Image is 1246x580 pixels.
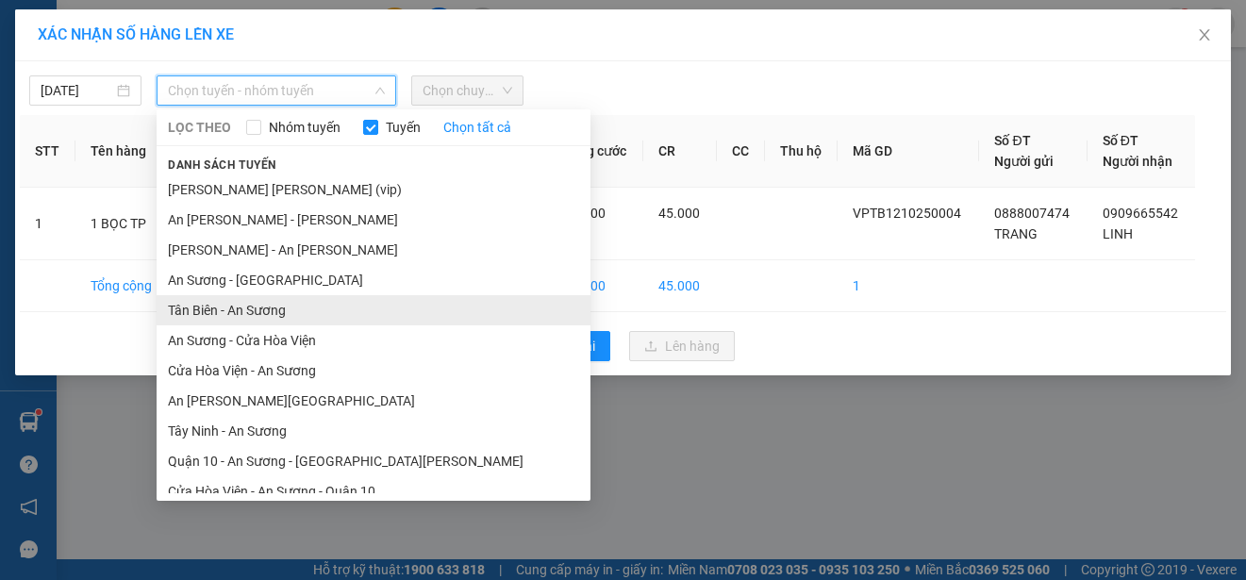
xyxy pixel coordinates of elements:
[1103,133,1138,148] span: Số ĐT
[853,206,961,221] span: VPTB1210250004
[378,117,428,138] span: Tuyến
[168,76,385,105] span: Chọn tuyến - nhóm tuyến
[157,235,590,265] li: [PERSON_NAME] - An [PERSON_NAME]
[1103,226,1133,241] span: LINH
[157,356,590,386] li: Cửa Hòa Viện - An Sương
[6,122,197,133] span: [PERSON_NAME]:
[1178,9,1231,62] button: Close
[1103,206,1178,221] span: 0909665542
[1103,154,1172,169] span: Người nhận
[838,260,979,312] td: 1
[168,117,231,138] span: LỌC THEO
[994,206,1070,221] span: 0888007474
[20,115,75,188] th: STT
[149,57,259,80] span: 01 Võ Văn Truyện, KP.1, Phường 2
[1197,27,1212,42] span: close
[157,416,590,446] li: Tây Ninh - An Sương
[20,188,75,260] td: 1
[75,115,169,188] th: Tên hàng
[549,260,643,312] td: 45.000
[157,325,590,356] li: An Sương - Cửa Hòa Viện
[6,137,115,148] span: In ngày:
[374,85,386,96] span: down
[41,80,113,101] input: 12/10/2025
[423,76,512,105] span: Chọn chuyến
[157,476,590,506] li: Cửa Hòa Viện - An Sương - Quận 10
[261,117,348,138] span: Nhóm tuyến
[149,10,258,26] strong: ĐỒNG PHƯỚC
[75,188,169,260] td: 1 BỌC TP
[658,206,700,221] span: 45.000
[157,446,590,476] li: Quận 10 - An Sương - [GEOGRAPHIC_DATA][PERSON_NAME]
[994,226,1038,241] span: TRANG
[157,157,288,174] span: Danh sách tuyến
[42,137,115,148] span: 10:10:55 [DATE]
[51,102,231,117] span: -----------------------------------------
[643,260,717,312] td: 45.000
[157,174,590,205] li: [PERSON_NAME] [PERSON_NAME] (vip)
[629,331,735,361] button: uploadLên hàng
[994,154,1054,169] span: Người gửi
[994,133,1030,148] span: Số ĐT
[443,117,511,138] a: Chọn tất cả
[549,115,643,188] th: Tổng cước
[7,11,91,94] img: logo
[765,115,839,188] th: Thu hộ
[157,265,590,295] li: An Sương - [GEOGRAPHIC_DATA]
[643,115,717,188] th: CR
[157,295,590,325] li: Tân Biên - An Sương
[157,205,590,235] li: An [PERSON_NAME] - [PERSON_NAME]
[838,115,979,188] th: Mã GD
[75,260,169,312] td: Tổng cộng
[38,25,234,43] span: XÁC NHẬN SỐ HÀNG LÊN XE
[717,115,765,188] th: CC
[157,386,590,416] li: An [PERSON_NAME][GEOGRAPHIC_DATA]
[149,84,231,95] span: Hotline: 19001152
[94,120,198,134] span: VPTB1210250004
[149,30,254,54] span: Bến xe [GEOGRAPHIC_DATA]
